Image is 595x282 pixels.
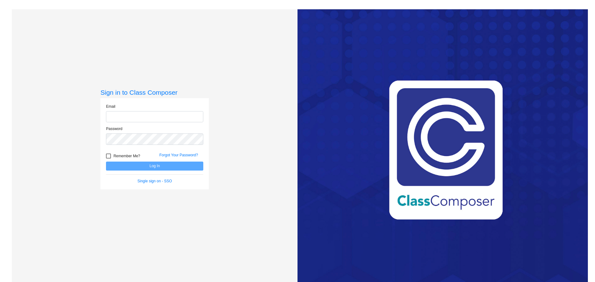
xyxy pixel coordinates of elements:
[138,179,172,183] a: Single sign on - SSO
[159,153,198,157] a: Forgot Your Password?
[106,162,203,171] button: Log In
[100,89,209,96] h3: Sign in to Class Composer
[106,126,122,132] label: Password
[106,104,115,109] label: Email
[113,152,140,160] span: Remember Me?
